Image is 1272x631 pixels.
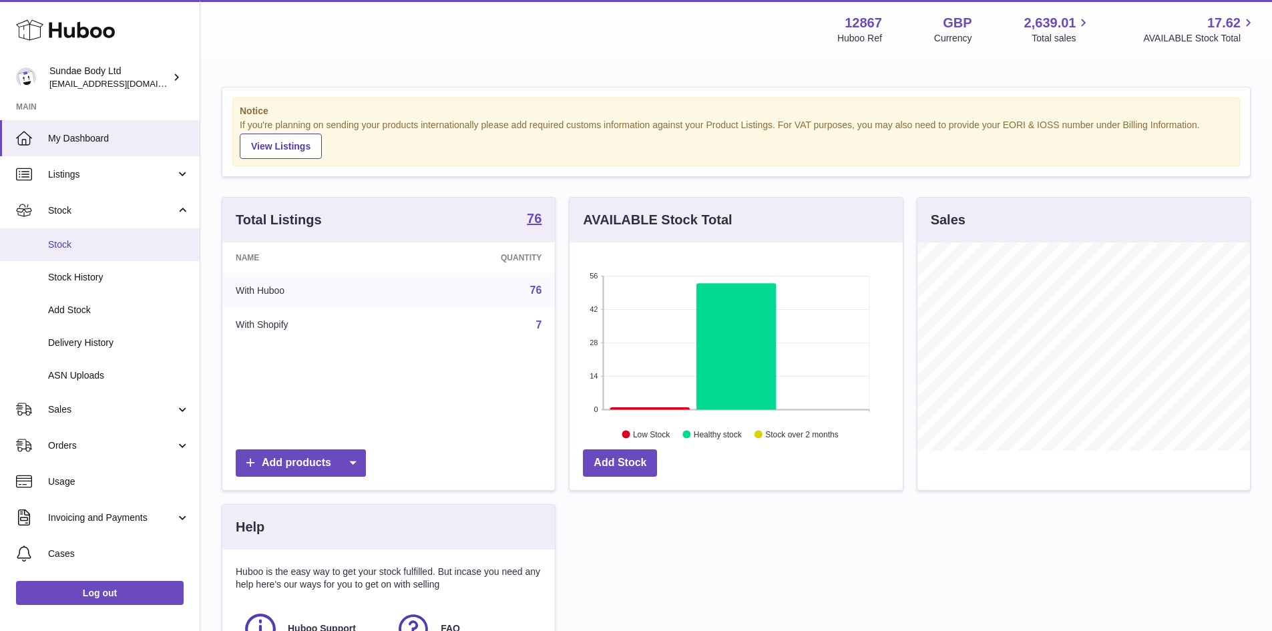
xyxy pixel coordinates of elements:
[48,238,190,251] span: Stock
[766,429,839,439] text: Stock over 2 months
[590,372,598,380] text: 14
[236,566,542,591] p: Huboo is the easy way to get your stock fulfilled. But incase you need any help here's our ways f...
[633,429,670,439] text: Low Stock
[48,403,176,416] span: Sales
[48,132,190,145] span: My Dashboard
[16,581,184,605] a: Log out
[222,273,402,308] td: With Huboo
[527,212,542,225] strong: 76
[49,78,196,89] span: [EMAIL_ADDRESS][DOMAIN_NAME]
[590,305,598,313] text: 42
[48,439,176,452] span: Orders
[590,272,598,280] text: 56
[583,449,657,477] a: Add Stock
[536,319,542,331] a: 7
[1024,14,1092,45] a: 2,639.01 Total sales
[16,67,36,87] img: felicity@sundaebody.com
[402,242,556,273] th: Quantity
[943,14,972,32] strong: GBP
[845,14,882,32] strong: 12867
[1143,14,1256,45] a: 17.62 AVAILABLE Stock Total
[48,475,190,488] span: Usage
[49,65,170,90] div: Sundae Body Ltd
[48,271,190,284] span: Stock History
[240,119,1233,159] div: If you're planning on sending your products internationally please add required customs informati...
[527,212,542,228] a: 76
[236,211,322,229] h3: Total Listings
[48,304,190,317] span: Add Stock
[694,429,743,439] text: Healthy stock
[931,211,966,229] h3: Sales
[48,369,190,382] span: ASN Uploads
[222,242,402,273] th: Name
[48,168,176,181] span: Listings
[1032,32,1091,45] span: Total sales
[1207,14,1241,32] span: 17.62
[222,308,402,343] td: With Shopify
[1024,14,1076,32] span: 2,639.01
[583,211,732,229] h3: AVAILABLE Stock Total
[240,105,1233,118] strong: Notice
[530,284,542,296] a: 76
[236,449,366,477] a: Add products
[1143,32,1256,45] span: AVAILABLE Stock Total
[590,339,598,347] text: 28
[48,548,190,560] span: Cases
[837,32,882,45] div: Huboo Ref
[934,32,972,45] div: Currency
[240,134,322,159] a: View Listings
[594,405,598,413] text: 0
[48,511,176,524] span: Invoicing and Payments
[48,204,176,217] span: Stock
[48,337,190,349] span: Delivery History
[236,518,264,536] h3: Help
